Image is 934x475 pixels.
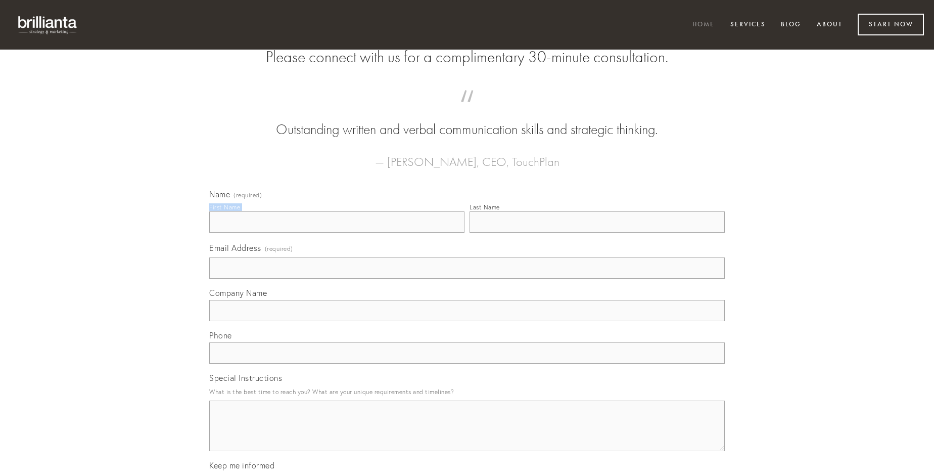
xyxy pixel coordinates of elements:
[810,17,849,33] a: About
[225,100,709,120] span: “
[225,100,709,140] blockquote: Outstanding written and verbal communication skills and strategic thinking.
[858,14,924,35] a: Start Now
[209,203,240,211] div: First Name
[265,242,293,255] span: (required)
[209,48,725,67] h2: Please connect with us for a complimentary 30-minute consultation.
[686,17,721,33] a: Home
[209,288,267,298] span: Company Name
[209,373,282,383] span: Special Instructions
[209,385,725,399] p: What is the best time to reach you? What are your unique requirements and timelines?
[209,189,230,199] span: Name
[233,192,262,198] span: (required)
[724,17,772,33] a: Services
[209,243,261,253] span: Email Address
[470,203,500,211] div: Last Name
[10,10,86,39] img: brillianta - research, strategy, marketing
[209,330,232,340] span: Phone
[225,140,709,172] figcaption: — [PERSON_NAME], CEO, TouchPlan
[209,460,274,470] span: Keep me informed
[774,17,808,33] a: Blog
